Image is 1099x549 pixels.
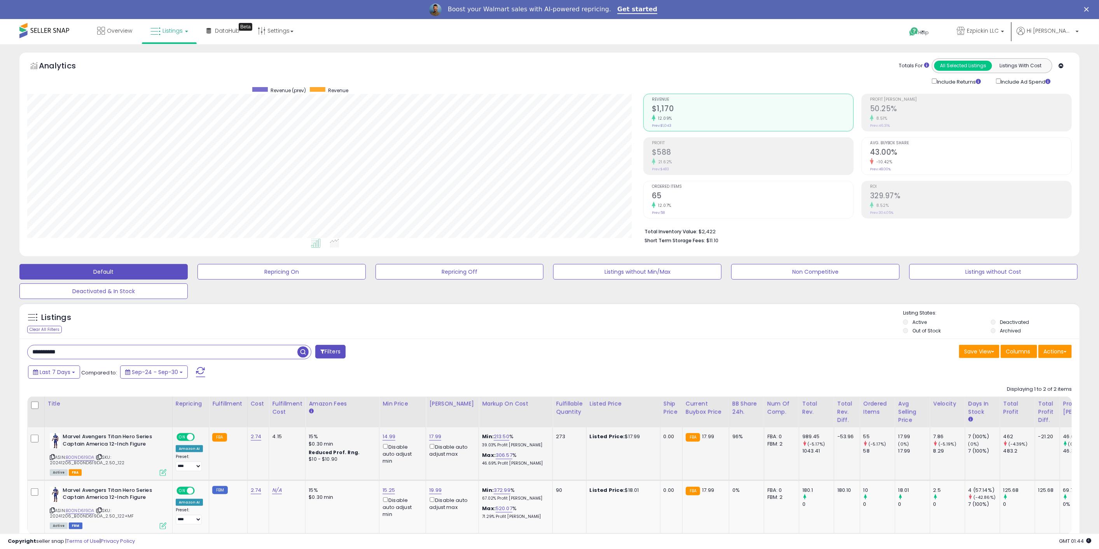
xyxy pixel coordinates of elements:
[8,537,36,545] strong: Copyright
[429,433,441,441] a: 17.99
[429,3,442,16] img: Profile image for Adrian
[870,123,890,128] small: Prev: 46.31%
[63,433,157,449] b: Marvel Avengers Titan Hero Series Captain America 12-Inch Figure
[767,400,796,416] div: Num of Comp.
[494,433,509,441] a: 213.50
[556,400,583,416] div: Fulfillable Quantity
[767,433,793,440] div: FBA: 0
[176,499,203,506] div: Amazon AI
[919,30,929,36] span: Help
[1003,501,1035,508] div: 0
[41,312,71,323] h5: Listings
[101,537,135,545] a: Privacy Policy
[212,400,244,408] div: Fulfillment
[992,61,1050,71] button: Listings With Cost
[802,448,834,455] div: 1043.41
[482,505,547,519] div: %
[870,104,1071,115] h2: 50.25%
[309,487,373,494] div: 15%
[652,141,853,145] span: Profit
[652,148,853,158] h2: $588
[19,264,188,280] button: Default
[383,400,423,408] div: Min Price
[898,501,930,508] div: 0
[899,62,929,70] div: Totals For
[50,433,166,475] div: ASIN:
[933,487,965,494] div: 2.5
[655,159,672,165] small: 21.62%
[1006,348,1030,355] span: Columns
[107,27,132,35] span: Overview
[176,507,203,525] div: Preset:
[448,5,611,13] div: Boost your Walmart sales with AI-powered repricing.
[309,433,373,440] div: 15%
[39,60,91,73] h5: Analytics
[837,487,854,494] div: 180.10
[91,19,138,42] a: Overview
[309,456,373,463] div: $10 - $10.90
[120,365,188,379] button: Sep-24 - Sep-30
[479,397,553,427] th: The percentage added to the cost of goods (COGS) that forms the calculator for Min & Max prices.
[482,451,496,459] b: Max:
[251,433,262,441] a: 2.74
[1003,400,1032,416] div: Total Profit
[903,309,1080,317] p: Listing States:
[271,87,306,94] span: Revenue (prev)
[553,264,722,280] button: Listings without Min/Max
[655,203,671,208] small: 12.07%
[383,433,395,441] a: 14.99
[1084,7,1092,12] div: Close
[863,400,892,416] div: Ordered Items
[1003,487,1035,494] div: 125.68
[1038,487,1054,494] div: 125.68
[898,441,909,447] small: (0%)
[909,264,1078,280] button: Listings without Cost
[145,19,194,42] a: Listings
[702,486,714,494] span: 17.99
[383,442,420,465] div: Disable auto adjust min
[617,5,657,14] a: Get started
[664,487,676,494] div: 0.00
[652,98,853,102] span: Revenue
[40,368,70,376] span: Last 7 Days
[309,449,360,456] b: Reduced Prof. Rng.
[315,345,346,358] button: Filters
[874,115,888,121] small: 8.51%
[239,23,252,31] div: Tooltip anchor
[50,487,61,502] img: 41yOxPcxkGL._SL40_.jpg
[482,486,494,494] b: Min:
[496,451,512,459] a: 306.57
[272,486,281,494] a: N/A
[309,408,313,415] small: Amazon Fees.
[556,487,580,494] div: 90
[967,27,999,35] span: Ezpickin LLC
[767,441,793,448] div: FBM: 2
[870,141,1071,145] span: Avg. Buybox Share
[66,454,94,461] a: B00ND619DA
[807,441,825,447] small: (-5.17%)
[50,523,68,529] span: All listings currently available for purchase on Amazon
[874,203,889,208] small: 8.52%
[429,400,475,408] div: [PERSON_NAME]
[732,400,761,416] div: BB Share 24h.
[556,433,580,440] div: 273
[912,319,927,325] label: Active
[686,400,726,416] div: Current Buybox Price
[968,433,1000,440] div: 7 (100%)
[863,487,895,494] div: 10
[802,433,834,440] div: 989.45
[1003,433,1035,440] div: 462
[50,469,68,476] span: All listings currently available for purchase on Amazon
[898,448,930,455] div: 17.99
[767,494,793,501] div: FBM: 2
[933,501,965,508] div: 0
[429,486,442,494] a: 19.99
[702,433,714,440] span: 17.99
[645,228,697,235] b: Total Inventory Value:
[28,365,80,379] button: Last 7 Days
[176,454,203,471] div: Preset:
[968,448,1000,455] div: 7 (100%)
[870,98,1071,102] span: Profit [PERSON_NAME]
[590,400,657,408] div: Listed Price
[383,486,395,494] a: 15.25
